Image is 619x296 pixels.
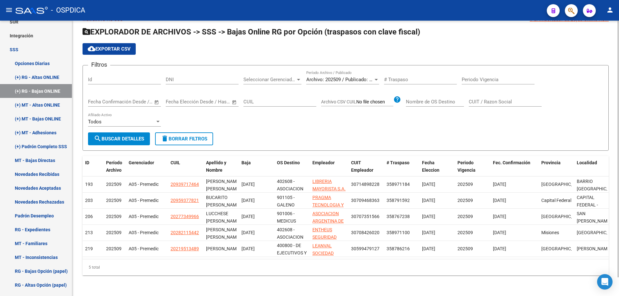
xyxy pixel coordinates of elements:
[356,99,393,105] input: Archivo CSV CUIL
[277,179,307,287] span: 402608 - ASOCIACION DE SERVICIOS SOCIALES PARA EMPRESARIOS Y PERSONAL DE DIRECCION DE EMPRESAS DE...
[493,246,506,251] span: [DATE]
[457,160,476,173] span: Periodo Vigencia
[457,214,473,219] span: 202509
[106,214,122,219] span: 202509
[422,182,435,187] span: [DATE]
[387,182,410,187] span: 358971184
[351,198,379,203] span: 30709468363
[541,214,585,219] span: [GEOGRAPHIC_DATA]
[574,156,610,177] datatable-header-cell: Localidad
[85,198,93,203] span: 203
[206,195,241,207] span: BUCARITO [PERSON_NAME]
[387,160,409,165] span: # Traspaso
[493,214,506,219] span: [DATE]
[457,230,473,235] span: 202509
[274,156,310,177] datatable-header-cell: OS Destino
[277,243,307,285] span: 400800 - DE EJECUTIVOS Y DEL PERSONAL DE DIRECCION DE EMPRESAS
[422,160,439,173] span: Fecha Eleccion
[155,132,213,145] button: Borrar Filtros
[241,160,251,165] span: Baja
[351,160,373,173] span: CUIT Empleador
[277,160,300,165] span: OS Destino
[206,246,241,251] span: [PERSON_NAME]
[419,156,455,177] datatable-header-cell: Fecha Eleccion
[422,230,435,235] span: [DATE]
[306,77,385,82] span: Archivo: 202509 / Publicado: 202508
[103,156,126,177] datatable-header-cell: Período Archivo
[312,243,334,263] span: LEANVAL SOCIEDAD ANONIMA
[493,160,530,165] span: Fec. Confirmación
[106,160,122,173] span: Período Archivo
[455,156,490,177] datatable-header-cell: Periodo Vigencia
[85,246,93,251] span: 219
[422,198,435,203] span: [DATE]
[206,211,241,224] span: LUCCHESE [PERSON_NAME]
[120,99,151,105] input: Fecha fin
[83,27,420,36] span: EXPLORADOR DE ARCHIVOS -> SSS -> Bajas Online RG por Opción (traspasos con clave fiscal)
[541,198,571,203] span: Capital Federal
[577,246,611,251] span: [PERSON_NAME]
[241,181,272,188] div: [DATE]
[541,246,585,251] span: [GEOGRAPHIC_DATA]
[206,160,226,173] span: Apellido y Nombre
[310,156,349,177] datatable-header-cell: Empleador
[387,214,410,219] span: 358767238
[241,213,272,220] div: [DATE]
[83,156,103,177] datatable-header-cell: ID
[243,77,296,82] span: Seleccionar Gerenciador
[387,198,410,203] span: 358791592
[577,211,611,238] span: SAN [PERSON_NAME] ,PTDO. GENERAL SAN
[83,43,136,55] button: Exportar CSV
[351,246,379,251] span: 30599479127
[5,6,13,14] mat-icon: menu
[312,211,344,231] span: ASOCIACION ARGENTINA DE LOS AD
[129,214,159,219] span: A05 - Premedic
[387,230,410,235] span: 358971100
[457,182,473,187] span: 202509
[457,246,473,251] span: 202509
[168,156,203,177] datatable-header-cell: CUIL
[126,156,168,177] datatable-header-cell: Gerenciador
[106,198,122,203] span: 202509
[231,99,238,106] button: Open calendar
[490,156,539,177] datatable-header-cell: Fec. Confirmación
[277,211,304,260] span: 901006 - MEDICUS SOCIEDAD ANONIMA DE ASISTENCIA MEDICA Y CIENTIFICA
[88,45,95,53] mat-icon: cloud_download
[94,135,102,142] mat-icon: search
[541,160,561,165] span: Provincia
[83,259,609,275] div: 5 total
[206,179,241,191] span: [PERSON_NAME] [PERSON_NAME]
[171,198,199,203] span: 20959377821
[51,3,85,17] span: - OSPDICA
[85,230,93,235] span: 213
[321,99,356,104] span: Archivo CSV CUIL
[171,230,199,235] span: 20282115442
[606,6,614,14] mat-icon: person
[597,274,613,290] div: Open Intercom Messenger
[129,246,159,251] span: A05 - Premedic
[457,198,473,203] span: 202509
[88,46,131,52] span: Exportar CSV
[384,156,419,177] datatable-header-cell: # Traspaso
[493,182,506,187] span: [DATE]
[85,160,89,165] span: ID
[241,245,272,253] div: [DATE]
[203,156,239,177] datatable-header-cell: Apellido y Nombre
[312,179,346,191] span: LIBRERIA MAYORISTA S.A.
[129,198,159,203] span: A05 - Premedic
[85,182,93,187] span: 193
[422,214,435,219] span: [DATE]
[161,136,207,142] span: Borrar Filtros
[171,182,199,187] span: 20939717464
[129,182,159,187] span: A05 - Premedic
[351,182,379,187] span: 30714898228
[106,230,122,235] span: 202509
[422,246,435,251] span: [DATE]
[312,195,344,215] span: PRAGMA TECNOLOGIA Y DESARROLLO
[387,246,410,251] span: 358786216
[393,96,401,103] mat-icon: help
[171,160,180,165] span: CUIL
[94,136,144,142] span: Buscar Detalles
[493,230,506,235] span: [DATE]
[577,160,597,165] span: Localidad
